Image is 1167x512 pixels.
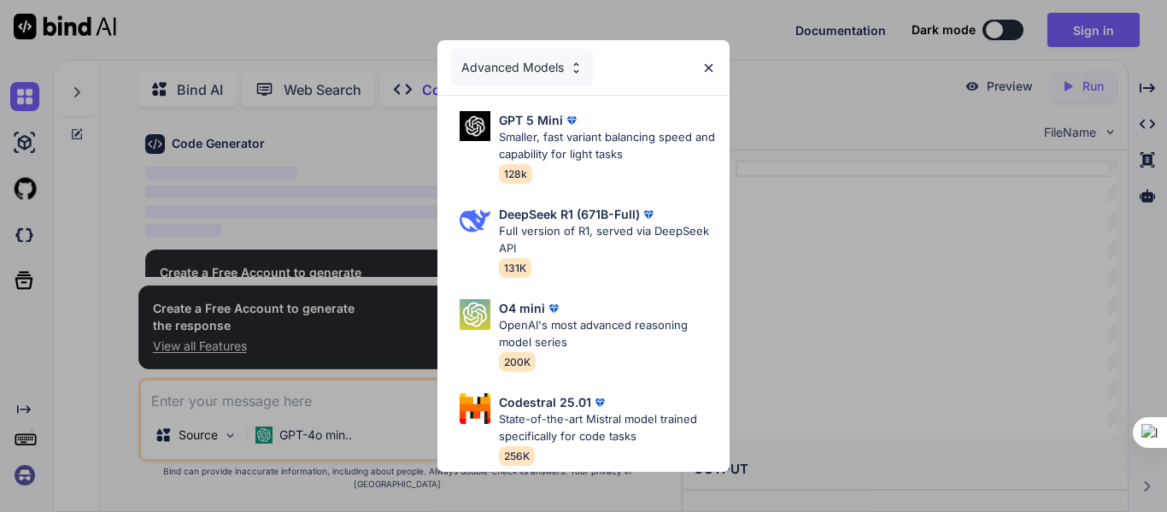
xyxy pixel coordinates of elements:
[499,258,531,278] span: 131K
[460,393,490,424] img: Pick Models
[499,446,535,466] span: 256K
[563,112,580,129] img: premium
[499,411,716,444] p: State-of-the-art Mistral model trained specifically for code tasks
[499,205,640,223] p: DeepSeek R1 (671B-Full)
[460,111,490,141] img: Pick Models
[499,164,532,184] span: 128k
[499,352,536,372] span: 200K
[640,206,657,223] img: premium
[451,49,594,86] div: Advanced Models
[499,129,716,162] p: Smaller, fast variant balancing speed and capability for light tasks
[499,317,716,350] p: OpenAI's most advanced reasoning model series
[460,299,490,330] img: Pick Models
[499,223,716,256] p: Full version of R1, served via DeepSeek API
[701,61,716,75] img: close
[591,394,608,411] img: premium
[499,299,545,317] p: O4 mini
[545,300,562,317] img: premium
[569,61,583,75] img: Pick Models
[499,393,591,411] p: Codestral 25.01
[460,205,490,236] img: Pick Models
[499,111,563,129] p: GPT 5 Mini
